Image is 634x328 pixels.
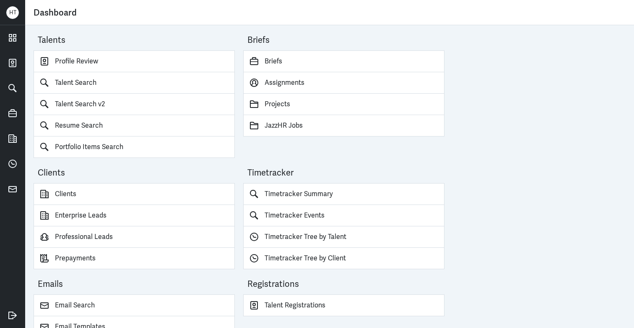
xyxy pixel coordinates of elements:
div: Emails [38,278,235,294]
a: Briefs [243,50,444,72]
a: Assignments [243,72,444,94]
a: Resume Search [34,115,235,136]
a: Enterprise Leads [34,205,235,226]
a: JazzHR Jobs [243,115,444,136]
a: Prepayments [34,248,235,269]
a: Talent Search [34,72,235,94]
div: Clients [38,166,235,183]
a: Projects [243,94,444,115]
div: Registrations [247,278,444,294]
a: Timetracker Tree by Client [243,248,444,269]
div: Talents [38,34,235,50]
div: Dashboard [34,4,626,21]
a: Profile Review [34,50,235,72]
a: Timetracker Summary [243,183,444,205]
div: Briefs [247,34,444,50]
a: Talent Search v2 [34,94,235,115]
div: Timetracker [247,166,444,183]
div: H T [6,6,19,19]
a: Portfolio Items Search [34,136,235,158]
a: Email Search [34,294,235,316]
a: Clients [34,183,235,205]
a: Timetracker Events [243,205,444,226]
a: Professional Leads [34,226,235,248]
a: Talent Registrations [243,294,444,316]
a: Timetracker Tree by Talent [243,226,444,248]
